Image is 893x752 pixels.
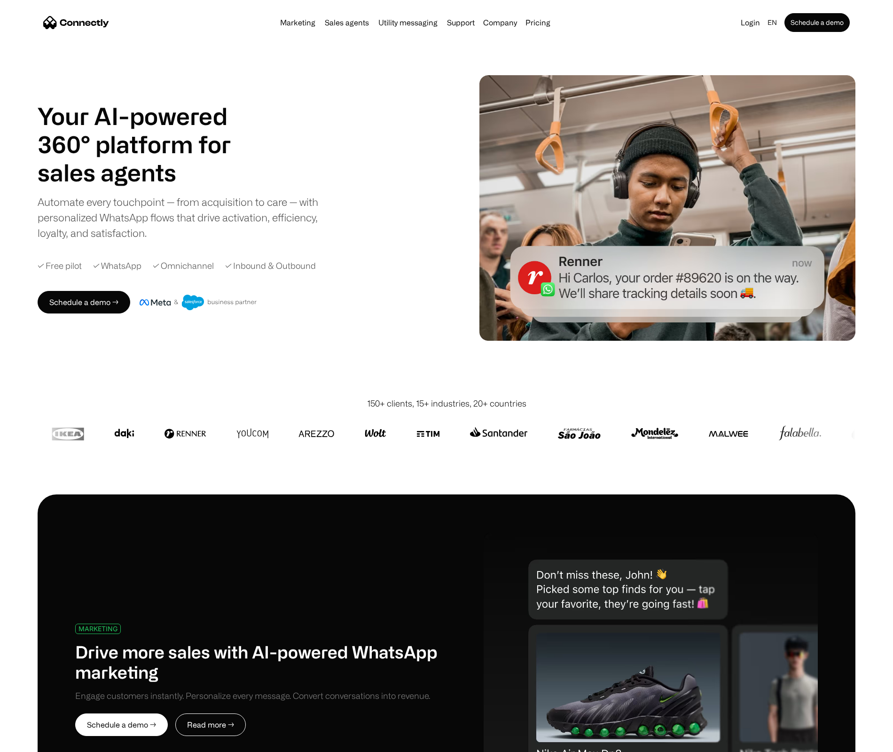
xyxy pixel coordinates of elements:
div: Automate every touchpoint — from acquisition to care — with personalized WhatsApp flows that driv... [38,194,334,241]
div: Company [483,16,517,29]
a: Sales agents [321,19,373,26]
div: ✓ WhatsApp [93,259,141,272]
div: en [764,16,783,29]
a: Pricing [522,19,554,26]
a: Support [443,19,478,26]
div: Company [480,16,520,29]
div: 150+ clients, 15+ industries, 20+ countries [367,397,526,410]
ul: Language list [19,736,56,749]
div: MARKETING [78,625,117,632]
aside: Language selected: English [9,735,56,749]
a: Schedule a demo → [75,713,168,736]
a: Schedule a demo → [38,291,130,313]
div: carousel [38,158,254,187]
div: ✓ Free pilot [38,259,82,272]
img: Meta and Salesforce business partner badge. [140,295,257,311]
a: Read more → [175,713,246,736]
h1: Your AI-powered 360° platform for [38,102,254,158]
div: ✓ Omnichannel [153,259,214,272]
a: Login [737,16,764,29]
a: Schedule a demo [784,13,850,32]
a: home [43,16,109,30]
div: en [768,16,777,29]
a: Marketing [276,19,319,26]
div: Engage customers instantly. Personalize every message. Convert conversations into revenue. [75,689,430,702]
h1: Drive more sales with AI-powered WhatsApp marketing [75,642,446,682]
a: Utility messaging [375,19,441,26]
div: ✓ Inbound & Outbound [225,259,316,272]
